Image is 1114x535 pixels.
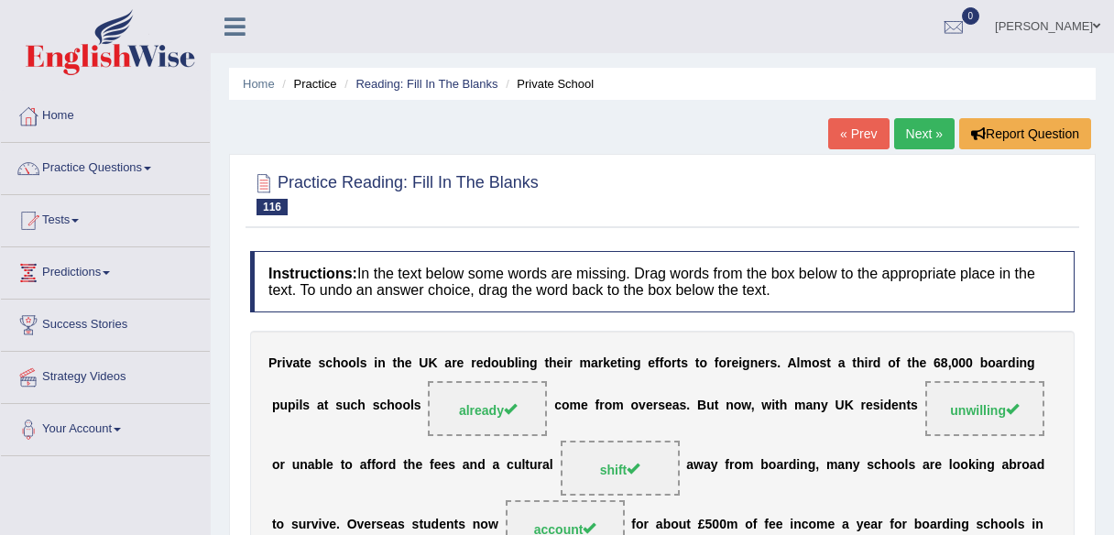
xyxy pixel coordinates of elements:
[268,355,277,370] b: P
[405,355,412,370] b: e
[299,518,307,532] b: u
[612,399,623,413] b: m
[393,355,398,370] b: t
[311,518,319,532] b: v
[371,518,376,532] b: r
[826,458,837,473] b: m
[883,399,891,413] b: d
[430,458,434,473] b: f
[775,399,780,413] b: t
[507,355,515,370] b: b
[941,355,948,370] b: 8
[428,355,437,370] b: K
[344,458,353,473] b: o
[734,399,742,413] b: o
[896,355,901,370] b: f
[525,458,530,473] b: t
[797,355,801,370] b: l
[912,355,920,370] b: h
[419,518,423,532] b: t
[906,399,911,413] b: t
[383,458,388,473] b: r
[861,399,866,413] b: r
[725,458,729,473] b: f
[907,355,912,370] b: t
[530,355,538,370] b: g
[599,399,604,413] b: r
[493,458,500,473] b: a
[695,355,700,370] b: t
[292,458,300,473] b: u
[272,399,280,413] b: p
[729,458,734,473] b: r
[676,355,681,370] b: t
[610,355,617,370] b: e
[383,518,390,532] b: e
[542,458,550,473] b: a
[441,458,448,473] b: e
[897,458,905,473] b: o
[488,518,498,532] b: w
[279,458,284,473] b: r
[483,355,491,370] b: d
[567,355,572,370] b: r
[911,399,918,413] b: s
[780,399,788,413] b: h
[410,399,414,413] b: l
[324,399,329,413] b: t
[1021,458,1030,473] b: o
[646,399,653,413] b: e
[950,403,1019,418] span: unwilling
[458,518,465,532] b: s
[813,399,821,413] b: n
[544,355,549,370] b: t
[457,355,464,370] b: e
[600,463,640,477] span: shift
[738,355,742,370] b: i
[452,355,456,370] b: r
[761,399,771,413] b: w
[291,518,299,532] b: s
[308,458,315,473] b: a
[507,458,514,473] b: c
[562,399,570,413] b: o
[826,355,831,370] b: t
[530,458,538,473] b: u
[408,458,416,473] b: h
[930,458,934,473] b: r
[423,518,431,532] b: u
[1001,458,1009,473] b: a
[742,458,753,473] b: m
[787,355,796,370] b: A
[419,355,428,370] b: U
[976,458,979,473] b: i
[300,458,308,473] b: n
[390,518,398,532] b: a
[821,399,828,413] b: y
[959,118,1091,149] button: Report Question
[962,7,980,25] span: 0
[741,399,750,413] b: w
[403,458,408,473] b: t
[704,458,711,473] b: a
[415,458,422,473] b: e
[908,458,915,473] b: s
[1037,458,1045,473] b: d
[302,399,310,413] b: s
[550,458,553,473] b: l
[277,355,281,370] b: r
[686,399,690,413] b: .
[563,355,567,370] b: i
[351,399,358,413] b: c
[988,355,996,370] b: o
[726,399,734,413] b: n
[794,399,805,413] b: m
[777,355,781,370] b: .
[605,399,613,413] b: o
[446,518,454,532] b: n
[648,355,655,370] b: e
[360,355,367,370] b: s
[838,355,846,370] b: a
[397,355,405,370] b: h
[1009,458,1017,473] b: b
